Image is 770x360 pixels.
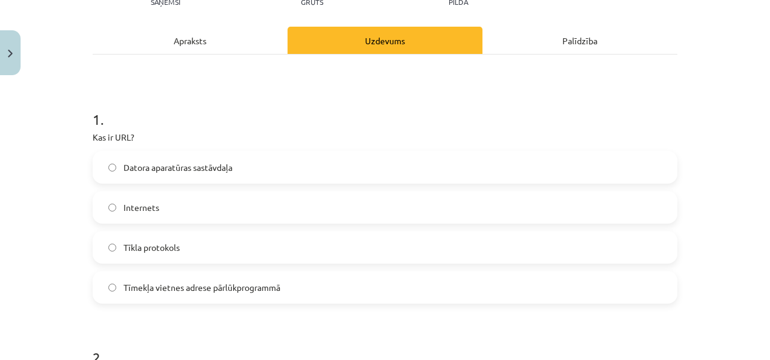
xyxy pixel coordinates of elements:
[123,281,280,294] span: Tīmekļa vietnes adrese pārlūkprogrammā
[108,204,116,212] input: Internets
[93,131,677,144] p: Kas ir URL?
[93,90,677,127] h1: 1 .
[123,161,232,174] span: Datora aparatūras sastāvdaļa
[123,241,180,254] span: Tīkla protokols
[482,27,677,54] div: Palīdzība
[288,27,482,54] div: Uzdevums
[108,164,116,172] input: Datora aparatūras sastāvdaļa
[108,244,116,252] input: Tīkla protokols
[93,27,288,54] div: Apraksts
[108,284,116,292] input: Tīmekļa vietnes adrese pārlūkprogrammā
[123,201,159,214] span: Internets
[8,50,13,58] img: icon-close-lesson-0947bae3869378f0d4975bcd49f059093ad1ed9edebbc8119c70593378902aed.svg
